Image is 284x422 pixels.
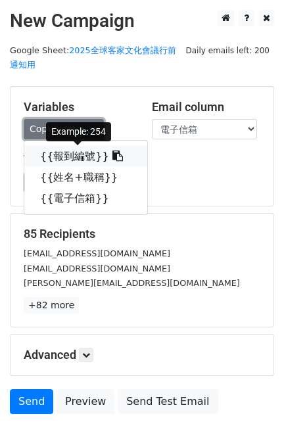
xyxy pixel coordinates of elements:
a: Daily emails left: 200 [181,45,274,55]
h5: 85 Recipients [24,227,260,241]
small: [EMAIL_ADDRESS][DOMAIN_NAME] [24,248,170,258]
a: Copy/paste... [24,119,104,139]
a: {{報到編號}} [24,146,147,167]
iframe: Chat Widget [218,359,284,422]
a: Send [10,389,53,414]
h2: New Campaign [10,10,274,32]
h5: Email column [152,100,260,114]
small: [PERSON_NAME][EMAIL_ADDRESS][DOMAIN_NAME] [24,278,240,288]
span: Daily emails left: 200 [181,43,274,58]
h5: Variables [24,100,132,114]
a: Send Test Email [118,389,218,414]
a: 2025全球客家文化會議行前通知用 [10,45,176,70]
small: [EMAIL_ADDRESS][DOMAIN_NAME] [24,264,170,273]
a: +82 more [24,297,79,314]
a: {{電子信箱}} [24,188,147,209]
h5: Advanced [24,348,260,362]
small: Google Sheet: [10,45,176,70]
div: 聊天小工具 [218,359,284,422]
a: {{姓名+職稱}} [24,167,147,188]
div: Example: 254 [46,122,111,141]
a: Preview [57,389,114,414]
